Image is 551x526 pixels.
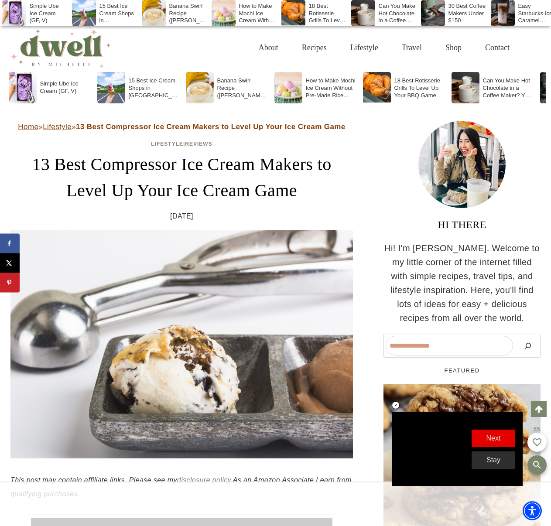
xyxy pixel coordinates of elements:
[383,366,541,375] h5: FEATURED
[10,476,352,498] em: This post may contain affiliate links. Please see my As an Amazon Associate I earn from qualifyin...
[10,151,353,204] h1: 13 Best Compressor Ice Cream Makers to Level Up Your Ice Cream Game
[383,241,541,325] p: Hi! I'm [PERSON_NAME]. Welcome to my little corner of the internet filled with simple recipes, tr...
[151,141,212,147] span: |
[76,123,346,131] strong: 13 Best Compressor Ice Cream Makers to Level Up Your Ice Cream Game
[185,141,212,147] a: Reviews
[486,434,501,442] span: next
[18,123,345,131] span: » »
[390,34,434,62] a: Travel
[247,34,521,62] nav: Primary Navigation
[170,211,193,222] time: [DATE]
[531,401,547,417] a: Scroll to top
[486,456,500,464] span: stay
[383,217,541,232] h3: HI THERE
[434,34,473,62] a: Shop
[290,34,339,62] a: Recipes
[206,482,346,526] iframe: Advertisement
[523,501,542,520] div: Accessibility Menu
[43,123,72,131] a: Lifestyle
[177,476,233,484] a: disclosure policy.
[151,141,183,147] a: Lifestyle
[339,34,390,62] a: Lifestyle
[18,123,38,131] a: Home
[10,27,111,68] img: DWELL by michelle
[473,34,521,62] a: Contact
[247,34,290,62] a: About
